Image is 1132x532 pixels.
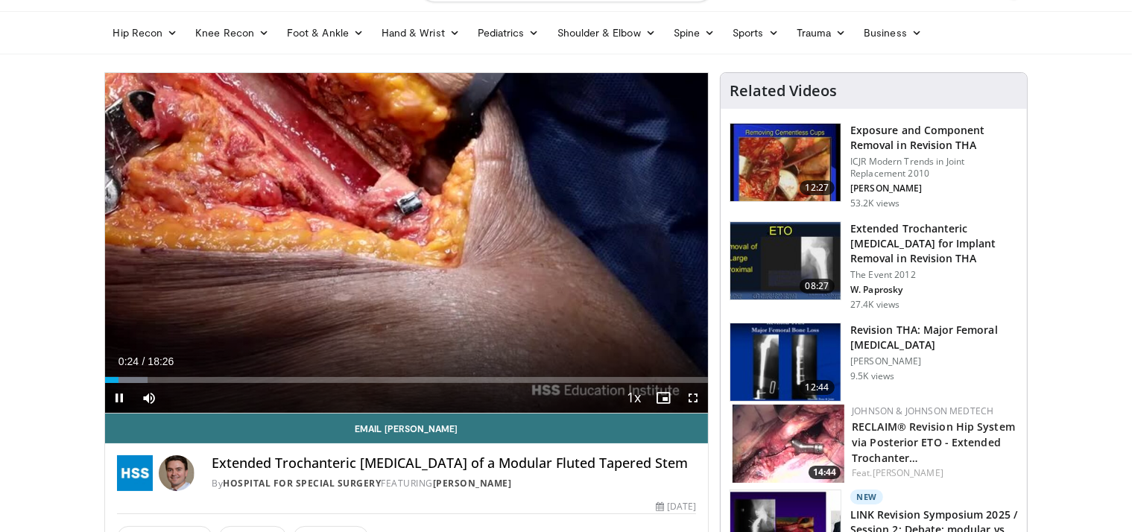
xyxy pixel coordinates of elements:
span: 14:44 [809,466,841,479]
span: 12:27 [800,180,835,195]
span: 0:24 [118,355,139,367]
img: 38436_0000_3.png.150x105_q85_crop-smart_upscale.jpg [730,323,841,401]
p: The Event 2012 [850,269,1018,281]
div: By FEATURING [212,477,697,490]
h3: Exposure and Component Removal in Revision THA [850,123,1018,153]
a: Knee Recon [186,18,278,48]
a: 12:27 Exposure and Component Removal in Revision THA ICJR Modern Trends in Joint Replacement 2010... [730,123,1018,209]
button: Fullscreen [678,383,708,413]
img: Avatar [159,455,195,491]
a: Business [855,18,931,48]
p: 9.5K views [850,370,894,382]
video-js: Video Player [105,73,709,414]
button: Pause [105,383,135,413]
span: 18:26 [148,355,174,367]
a: Email [PERSON_NAME] [105,414,709,443]
div: Feat. [852,466,1015,480]
a: 12:44 Revision THA: Major Femoral [MEDICAL_DATA] [PERSON_NAME] 9.5K views [730,323,1018,402]
a: Hospital for Special Surgery [224,477,382,490]
p: ICJR Modern Trends in Joint Replacement 2010 [850,156,1018,180]
p: 53.2K views [850,197,899,209]
span: 08:27 [800,279,835,294]
a: Pediatrics [469,18,548,48]
img: Hospital for Special Surgery [117,455,153,491]
h3: Extended Trochanteric [MEDICAL_DATA] for Implant Removal in Revision THA [850,221,1018,266]
a: 14:44 [733,405,844,483]
p: W. Paprosky [850,284,1018,296]
a: [PERSON_NAME] [873,466,943,479]
a: RECLAIM® Revision Hip System via Posterior ETO - Extended Trochanter… [852,419,1015,465]
h4: Related Videos [730,82,837,100]
div: Progress Bar [105,377,709,383]
h3: Revision THA: Major Femoral [MEDICAL_DATA] [850,323,1018,352]
h4: Extended Trochanteric [MEDICAL_DATA] of a Modular Fluted Tapered Stem [212,455,697,472]
a: Hip Recon [104,18,187,48]
button: Enable picture-in-picture mode [648,383,678,413]
button: Mute [135,383,165,413]
a: Trauma [788,18,856,48]
img: 88178fad-16e7-4286-8b0d-e0e977b615e6.150x105_q85_crop-smart_upscale.jpg [733,405,844,483]
p: 27.4K views [850,299,899,311]
div: [DATE] [656,500,696,513]
img: 297848_0003_1.png.150x105_q85_crop-smart_upscale.jpg [730,124,841,201]
a: Spine [665,18,724,48]
a: 08:27 Extended Trochanteric [MEDICAL_DATA] for Implant Removal in Revision THA The Event 2012 W. ... [730,221,1018,311]
img: 5SPjETdNCPS-ZANX4xMDoxOmtxOwKG7D.150x105_q85_crop-smart_upscale.jpg [730,222,841,300]
a: Hand & Wrist [373,18,469,48]
p: [PERSON_NAME] [850,183,1018,194]
a: Shoulder & Elbow [548,18,665,48]
a: [PERSON_NAME] [433,477,512,490]
p: [PERSON_NAME] [850,355,1018,367]
a: Johnson & Johnson MedTech [852,405,993,417]
span: / [142,355,145,367]
a: Foot & Ankle [278,18,373,48]
span: 12:44 [800,380,835,395]
button: Playback Rate [619,383,648,413]
p: New [850,490,883,504]
a: Sports [724,18,788,48]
